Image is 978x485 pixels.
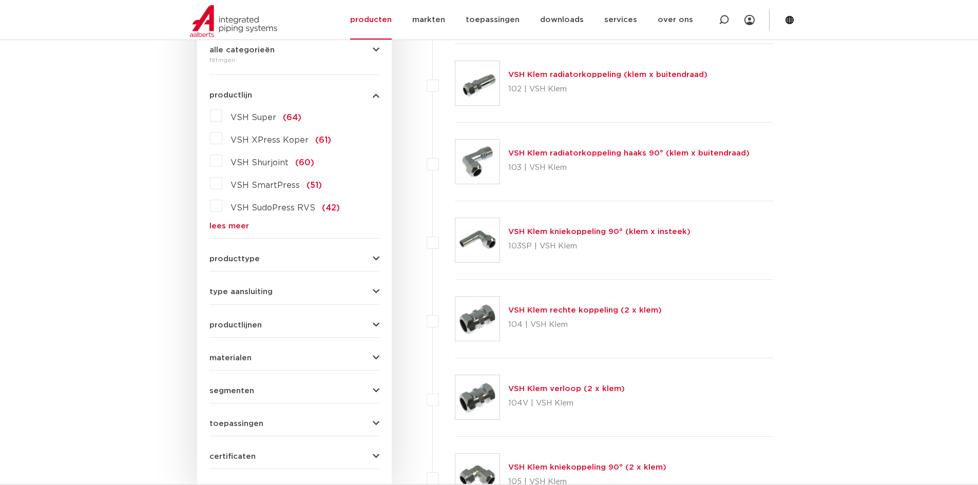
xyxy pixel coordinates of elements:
img: Thumbnail for VSH Klem kniekoppeling 90° (klem x insteek) [455,218,500,262]
a: VSH Klem kniekoppeling 90° (klem x insteek) [508,228,691,236]
span: alle categorieën [209,46,275,54]
button: producttype [209,255,379,263]
span: VSH XPress Koper [231,136,309,144]
button: segmenten [209,387,379,395]
span: (51) [306,181,322,189]
button: toepassingen [209,420,379,428]
a: VSH Klem verloop (2 x klem) [508,385,625,393]
div: fittingen [209,54,379,66]
button: productlijn [209,91,379,99]
p: 102 | VSH Klem [508,81,707,98]
a: VSH Klem radiatorkoppeling haaks 90° (klem x buitendraad) [508,149,750,157]
a: VSH Klem rechte koppeling (2 x klem) [508,306,662,314]
span: VSH SmartPress [231,181,300,189]
p: 103SP | VSH Klem [508,238,691,255]
span: VSH Super [231,113,276,122]
button: materialen [209,354,379,362]
span: VSH SudoPress RVS [231,204,315,212]
div: my IPS [744,9,755,31]
span: toepassingen [209,420,263,428]
span: (61) [315,136,331,144]
img: Thumbnail for VSH Klem rechte koppeling (2 x klem) [455,297,500,341]
p: 104 | VSH Klem [508,317,662,333]
a: VSH Klem kniekoppeling 90° (2 x klem) [508,463,666,471]
span: (60) [295,159,314,167]
img: Thumbnail for VSH Klem radiatorkoppeling haaks 90° (klem x buitendraad) [455,140,500,184]
button: certificaten [209,453,379,460]
button: type aansluiting [209,288,379,296]
p: 104V | VSH Klem [508,395,625,412]
a: lees meer [209,222,379,230]
img: Thumbnail for VSH Klem verloop (2 x klem) [455,375,500,419]
p: 103 | VSH Klem [508,160,750,176]
span: materialen [209,354,252,362]
button: productlijnen [209,321,379,329]
span: (42) [322,204,340,212]
button: alle categorieën [209,46,379,54]
span: certificaten [209,453,256,460]
span: productlijn [209,91,252,99]
span: (64) [283,113,301,122]
span: productlijnen [209,321,262,329]
span: type aansluiting [209,288,273,296]
span: segmenten [209,387,254,395]
span: producttype [209,255,260,263]
span: VSH Shurjoint [231,159,289,167]
a: VSH Klem radiatorkoppeling (klem x buitendraad) [508,71,707,79]
img: Thumbnail for VSH Klem radiatorkoppeling (klem x buitendraad) [455,61,500,105]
